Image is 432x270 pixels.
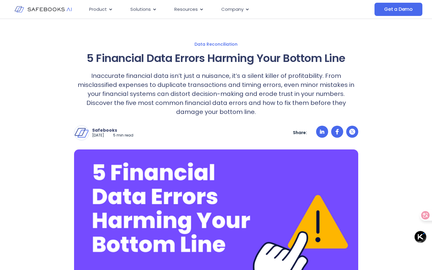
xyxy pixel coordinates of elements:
[15,41,417,47] a: Data Reconciliation
[384,6,413,12] span: Get a Demo
[92,127,133,133] p: Safebooks
[89,6,107,13] span: Product
[293,130,307,135] p: Share:
[74,50,358,66] h1: 5 Financial Data Errors Harming Your Bottom Line
[84,4,329,15] nav: Menu
[74,126,89,140] img: Safebooks
[174,6,198,13] span: Resources
[92,133,104,138] p: [DATE]
[113,133,133,138] p: 5 min read
[84,4,329,15] div: Menu Toggle
[74,71,358,116] p: Inaccurate financial data isn’t just a nuisance, it’s a silent killer of profitability. From misc...
[130,6,151,13] span: Solutions
[375,3,422,16] a: Get a Demo
[221,6,244,13] span: Company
